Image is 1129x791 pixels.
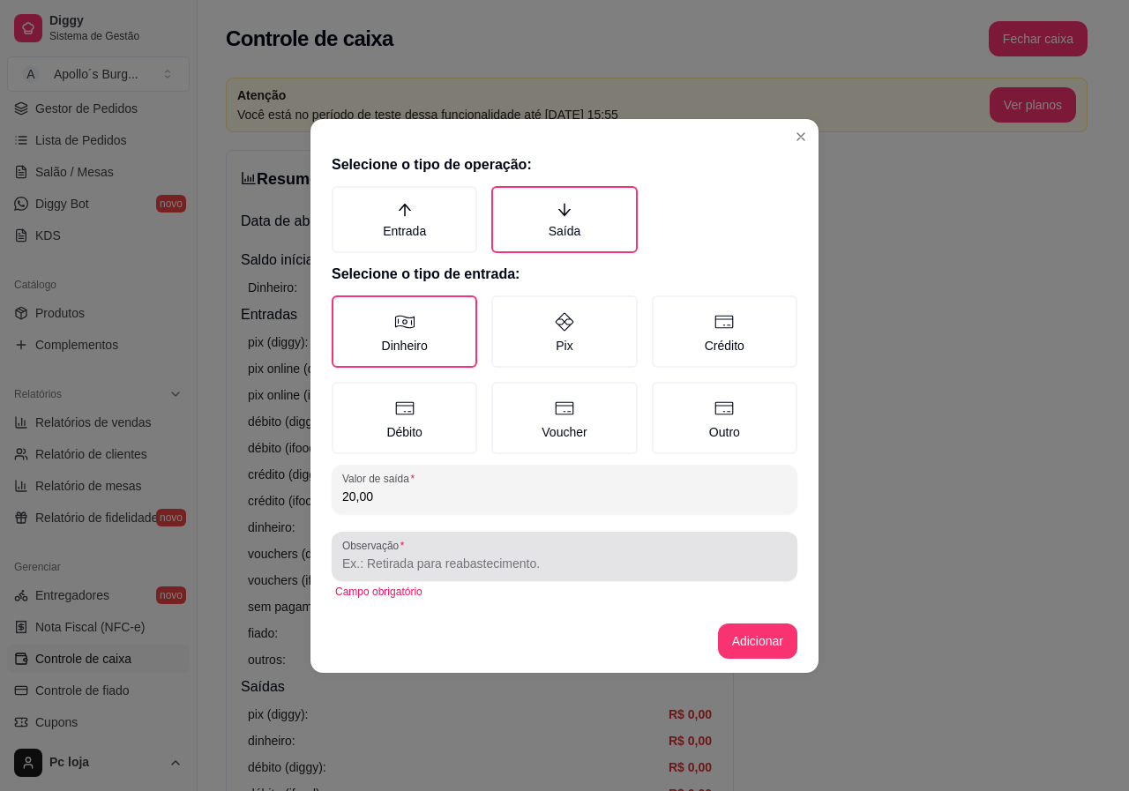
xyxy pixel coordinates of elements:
button: Adicionar [718,623,797,659]
label: Entrada [332,186,477,253]
span: arrow-up [397,202,413,218]
label: Outro [652,382,797,454]
label: Voucher [491,382,637,454]
span: arrow-down [557,202,572,218]
label: Dinheiro [332,295,477,368]
input: Valor de saída [342,488,787,505]
label: Pix [491,295,637,368]
label: Observação [342,538,410,553]
button: Close [787,123,815,151]
input: Observação [342,555,787,572]
label: Crédito [652,295,797,368]
label: Débito [332,382,477,454]
h2: Selecione o tipo de operação: [332,154,797,175]
label: Saída [491,186,637,253]
label: Valor de saída [342,471,421,486]
h2: Selecione o tipo de entrada: [332,264,797,285]
div: Campo obrigatório [335,585,794,599]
